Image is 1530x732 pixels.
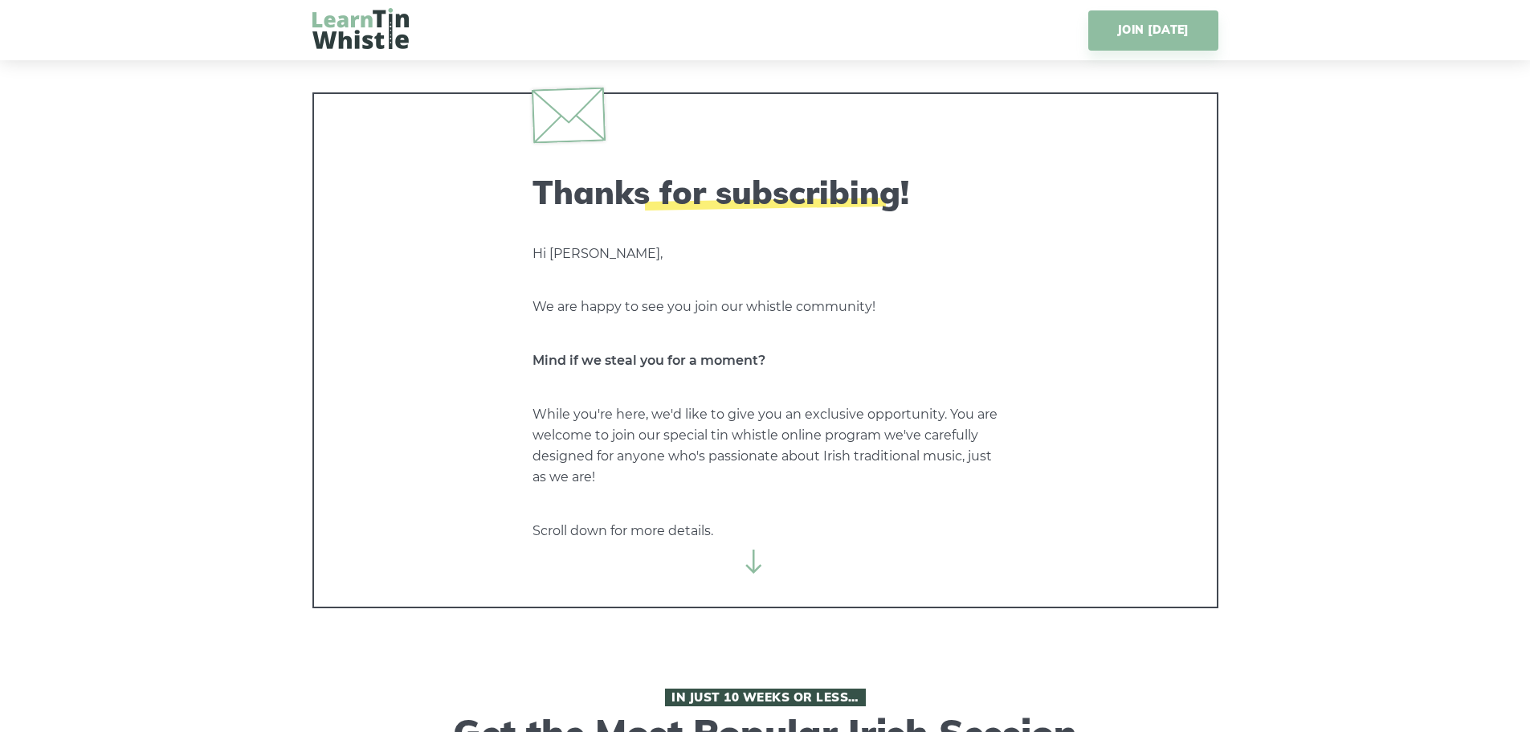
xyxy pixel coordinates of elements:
p: While you're here, we'd like to give you an exclusive opportunity. You are welcome to join our sp... [532,404,998,488]
a: JOIN [DATE] [1088,10,1218,51]
strong: Mind if we steal you for a moment? [532,353,765,368]
h2: Thanks for subscribing! [532,173,998,211]
p: Scroll down for more details. [532,521,998,542]
img: envelope.svg [531,87,605,143]
p: Hi [PERSON_NAME], [532,243,998,264]
p: We are happy to see you join our whistle community! [532,296,998,317]
img: LearnTinWhistle.com [312,8,409,49]
span: In Just 10 Weeks or Less… [665,689,866,706]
